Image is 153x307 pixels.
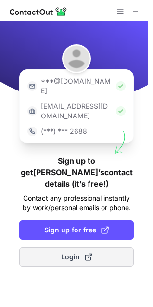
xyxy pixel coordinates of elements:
[27,106,37,116] img: https://contactout.com/extension/app/static/media/login-work-icon.638a5007170bc45168077fde17b29a1...
[10,6,67,17] img: ContactOut v5.3.10
[19,220,134,240] button: Sign up for free
[61,252,92,262] span: Login
[19,155,134,190] h1: Sign up to get [PERSON_NAME]’s contact details (it’s free!)
[19,247,134,267] button: Login
[41,77,112,96] p: ***@[DOMAIN_NAME]
[44,225,109,235] span: Sign up for free
[116,81,126,91] img: Check Icon
[41,102,112,121] p: [EMAIL_ADDRESS][DOMAIN_NAME]
[62,44,91,73] img: Sebastian Naslund
[27,127,37,136] img: https://contactout.com/extension/app/static/media/login-phone-icon.bacfcb865e29de816d437549d7f4cb...
[116,106,126,116] img: Check Icon
[27,81,37,91] img: https://contactout.com/extension/app/static/media/login-email-icon.f64bce713bb5cd1896fef81aa7b14a...
[19,193,134,213] p: Contact any professional instantly by work/personal emails or phone.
